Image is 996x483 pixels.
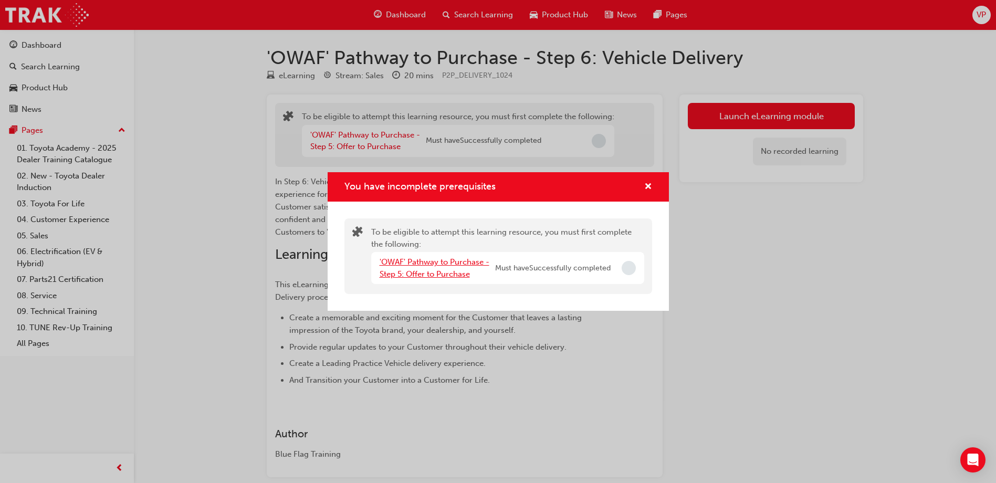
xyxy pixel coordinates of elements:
[352,227,363,239] span: puzzle-icon
[328,172,669,311] div: You have incomplete prerequisites
[380,257,489,279] a: 'OWAF' Pathway to Purchase - Step 5: Offer to Purchase
[960,447,985,472] div: Open Intercom Messenger
[644,183,652,192] span: cross-icon
[344,181,496,192] span: You have incomplete prerequisites
[622,261,636,275] span: Incomplete
[644,181,652,194] button: cross-icon
[495,262,611,275] span: Must have Successfully completed
[371,226,644,286] div: To be eligible to attempt this learning resource, you must first complete the following:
